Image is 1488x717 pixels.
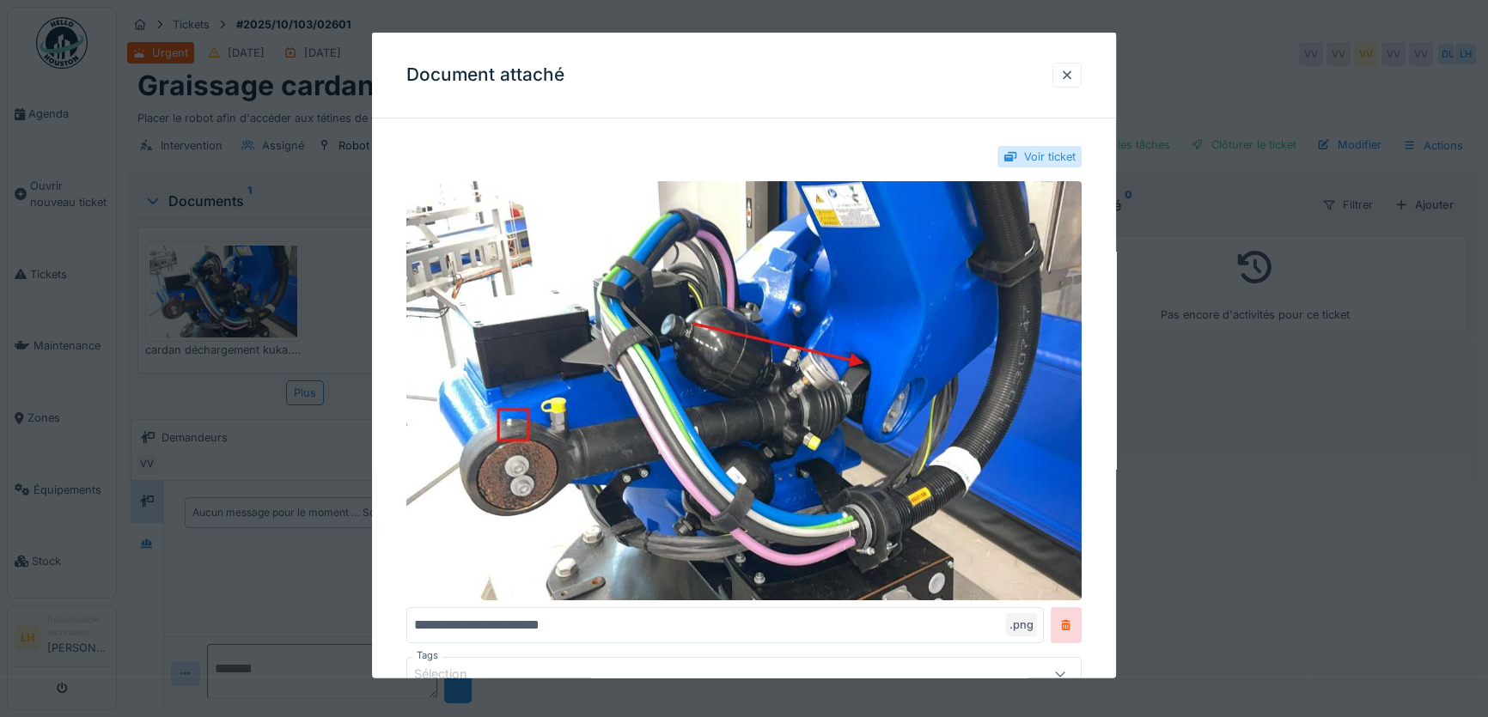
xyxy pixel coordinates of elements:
[1006,613,1037,636] div: .png
[406,181,1082,600] img: 00c52f5c-af22-4d6f-b048-572a65e11f17-cardan%20d%C3%A9chargement%20kuka.png
[1024,149,1076,165] div: Voir ticket
[413,648,442,663] label: Tags
[414,665,491,684] div: Sélection
[406,64,564,86] h3: Document attaché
